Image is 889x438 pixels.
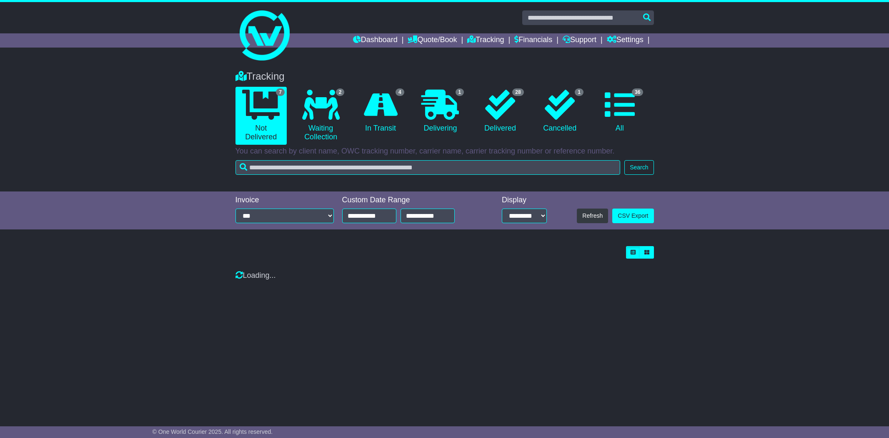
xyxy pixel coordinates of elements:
[575,88,583,96] span: 1
[153,428,273,435] span: © One World Courier 2025. All rights reserved.
[408,33,457,48] a: Quote/Book
[563,33,596,48] a: Support
[594,87,645,136] a: 36 All
[235,87,287,145] a: 7 Not Delivered
[534,87,586,136] a: 1 Cancelled
[512,88,523,96] span: 28
[502,196,547,205] div: Display
[607,33,644,48] a: Settings
[612,209,654,223] a: CSV Export
[342,196,476,205] div: Custom Date Range
[467,33,504,48] a: Tracking
[474,87,526,136] a: 28 Delivered
[235,271,654,280] div: Loading...
[624,160,654,175] button: Search
[396,88,404,96] span: 4
[353,33,398,48] a: Dashboard
[632,88,643,96] span: 36
[231,70,658,83] div: Tracking
[235,147,654,156] p: You can search by client name, OWC tracking number, carrier name, carrier tracking number or refe...
[235,196,334,205] div: Invoice
[295,87,346,145] a: 2 Waiting Collection
[456,88,464,96] span: 1
[577,209,608,223] button: Refresh
[276,88,285,96] span: 7
[355,87,406,136] a: 4 In Transit
[514,33,552,48] a: Financials
[415,87,466,136] a: 1 Delivering
[336,88,345,96] span: 2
